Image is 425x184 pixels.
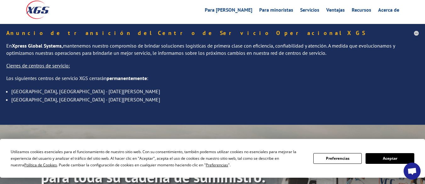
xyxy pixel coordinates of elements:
a: Para [PERSON_NAME] [205,8,252,14]
font: Utilizamos cookies esenciales para el funcionamiento de nuestro sitio web. Con su consentimiento,... [11,149,296,168]
font: ". [228,162,231,168]
font: Preferencias [326,156,350,161]
font: . Puede cambiar la configuración de cookies en cualquier momento haciendo clic en " [57,162,206,168]
font: En [6,43,12,49]
a: Ventajas [326,8,345,14]
font: Recursos [352,7,371,13]
font: Anuncio de transición del Centro de Servicio Operacional XGS [6,29,365,37]
font: Acerca de [378,7,399,13]
button: Preferencias [313,153,362,164]
font: Para [PERSON_NAME] [205,7,252,13]
button: Aceptar [366,153,414,164]
font: Política de Cookies [24,162,57,168]
font: [GEOGRAPHIC_DATA], [GEOGRAPHIC_DATA] - [DATE][PERSON_NAME] [11,88,160,95]
font: Los siguientes centros de servicio XGS cerrarán [6,75,107,81]
a: Recursos [352,8,371,14]
font: Servicios [300,7,319,13]
font: Ventajas [326,7,345,13]
font: : [147,75,148,81]
font: mantenemos nuestro compromiso de brindar soluciones logísticas de primera clase con eficiencia, c... [6,43,395,56]
font: Xpress Global Systems, [12,43,63,49]
font: Aceptar [383,156,397,161]
font: Preferencias [206,162,228,168]
a: Servicios [300,8,319,14]
a: Acerca de [378,8,399,14]
a: Chat abierto [404,163,421,180]
font: [GEOGRAPHIC_DATA], [GEOGRAPHIC_DATA] - [DATE][PERSON_NAME] [11,96,160,103]
font: permanentemente [107,75,147,81]
font: Para minoristas [259,7,293,13]
a: Para minoristas [259,8,293,14]
font: Cierres de centros de servicio: [6,62,70,69]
